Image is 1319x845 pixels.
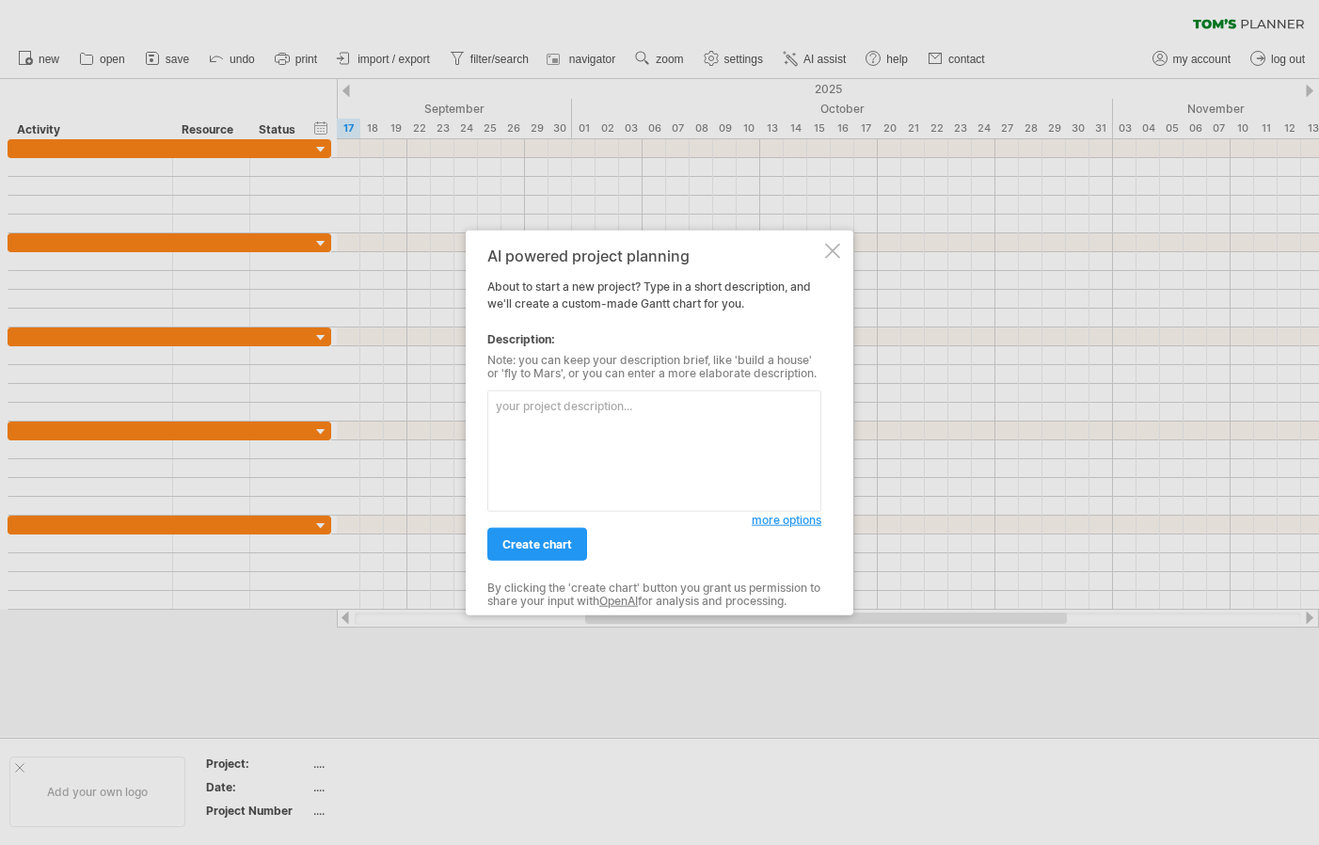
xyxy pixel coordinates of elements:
[487,528,587,561] a: create chart
[502,537,572,551] span: create chart
[752,512,821,529] a: more options
[487,247,821,598] div: About to start a new project? Type in a short description, and we'll create a custom-made Gantt c...
[487,582,821,609] div: By clicking the 'create chart' button you grant us permission to share your input with for analys...
[487,331,821,348] div: Description:
[487,247,821,264] div: AI powered project planning
[487,354,821,381] div: Note: you can keep your description brief, like 'build a house' or 'fly to Mars', or you can ente...
[752,513,821,527] span: more options
[599,594,638,608] a: OpenAI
